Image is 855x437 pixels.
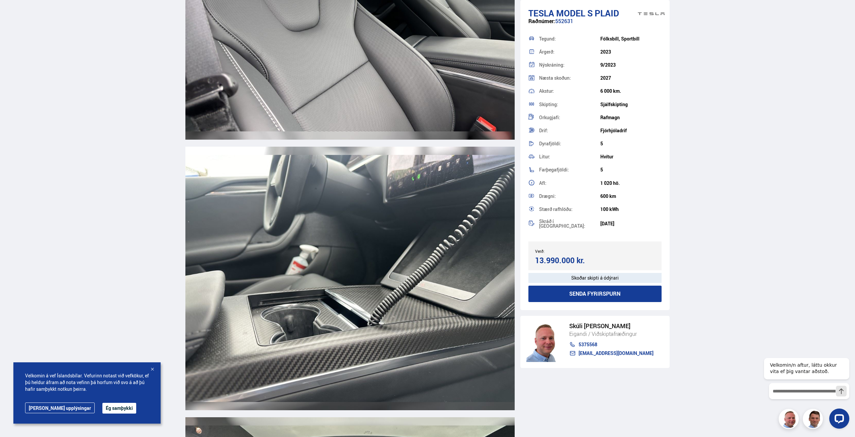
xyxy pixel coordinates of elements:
a: 5375568 [569,342,654,347]
span: Raðnúmer: [528,17,555,25]
div: 100 kWh [600,207,662,212]
img: siFngHWaQ9KaOqBr.png [526,322,563,362]
div: 552631 [528,18,662,31]
div: Fólksbíll, Sportbíll [600,36,662,42]
div: Litur: [539,154,600,159]
div: Afl: [539,181,600,186]
div: Nýskráning: [539,63,600,67]
button: Ég samþykki [102,403,136,414]
a: [EMAIL_ADDRESS][DOMAIN_NAME] [569,351,654,356]
button: Senda fyrirspurn [528,286,662,302]
div: Skipting: [539,102,600,107]
div: Fjórhjóladrif [600,128,662,133]
div: Orkugjafi: [539,115,600,120]
div: 9/2023 [600,62,662,68]
div: Drif: [539,128,600,133]
div: Skoðar skipti á ódýrari [528,273,662,283]
div: Drægni: [539,194,600,199]
span: Velkomin á vef Íslandsbílar. Vefurinn notast við vefkökur, ef þú heldur áfram að nota vefinn þá h... [25,372,149,392]
div: Farþegafjöldi: [539,167,600,172]
div: 2023 [600,49,662,55]
span: Model S PLAID [556,7,619,19]
div: 2027 [600,75,662,81]
div: Sjálfskipting [600,102,662,107]
div: Árgerð: [539,50,600,54]
a: [PERSON_NAME] upplýsingar [25,403,95,413]
div: Stærð rafhlöðu: [539,207,600,212]
div: 5 [600,141,662,146]
div: Rafmagn [600,115,662,120]
div: Eigandi / Viðskiptafræðingur [569,330,654,338]
div: Tegund: [539,37,600,41]
div: Næsta skoðun: [539,76,600,80]
div: [DATE] [600,221,662,226]
div: Akstur: [539,89,600,93]
div: 1 020 hö. [600,180,662,186]
div: 600 km [600,194,662,199]
div: 13.990.000 kr. [535,256,593,265]
div: Skúli [PERSON_NAME] [569,322,654,330]
iframe: LiveChat chat widget [759,346,852,434]
span: Tesla [528,7,554,19]
div: Hvítur [600,154,662,159]
div: Dyrafjöldi: [539,141,600,146]
div: 6 000 km. [600,88,662,94]
div: 5 [600,167,662,172]
img: 2333989.jpeg [185,147,515,410]
div: Skráð í [GEOGRAPHIC_DATA]: [539,219,600,228]
img: brand logo [638,3,665,24]
div: Verð: [535,249,595,253]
